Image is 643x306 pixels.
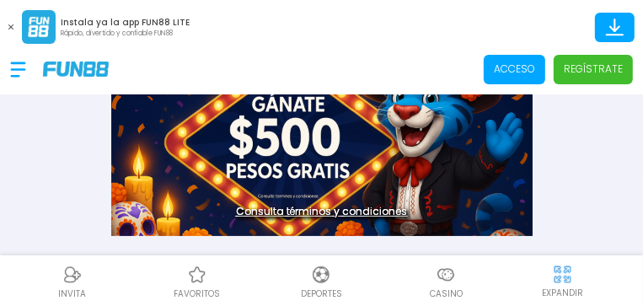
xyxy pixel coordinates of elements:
img: Casino [436,265,456,285]
p: Acceso [494,62,535,77]
img: Deportes [311,265,331,285]
p: Regístrate [564,62,623,77]
p: Deportes [301,287,342,300]
p: INVITA [58,287,86,300]
img: App Logo [22,10,56,44]
a: DeportesDeportesDeportes [260,262,384,300]
p: Instala ya la app FUN88 LITE [61,16,190,29]
p: Rápido, divertido y confiable FUN88 [61,29,190,39]
p: EXPANDIR [542,287,583,299]
a: ReferralReferralINVITA [10,262,135,300]
p: favoritos [174,287,220,300]
img: Company Logo [43,62,109,76]
img: Referral [62,265,83,285]
a: CasinoCasinoCasino [383,262,508,300]
p: Casino [430,287,463,300]
img: Casino Favoritos [187,265,207,285]
img: Banner [111,25,533,236]
a: Casino FavoritosCasino Favoritosfavoritos [135,262,260,300]
a: Consulta términos y condiciones [111,204,533,219]
img: hide [552,264,573,285]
